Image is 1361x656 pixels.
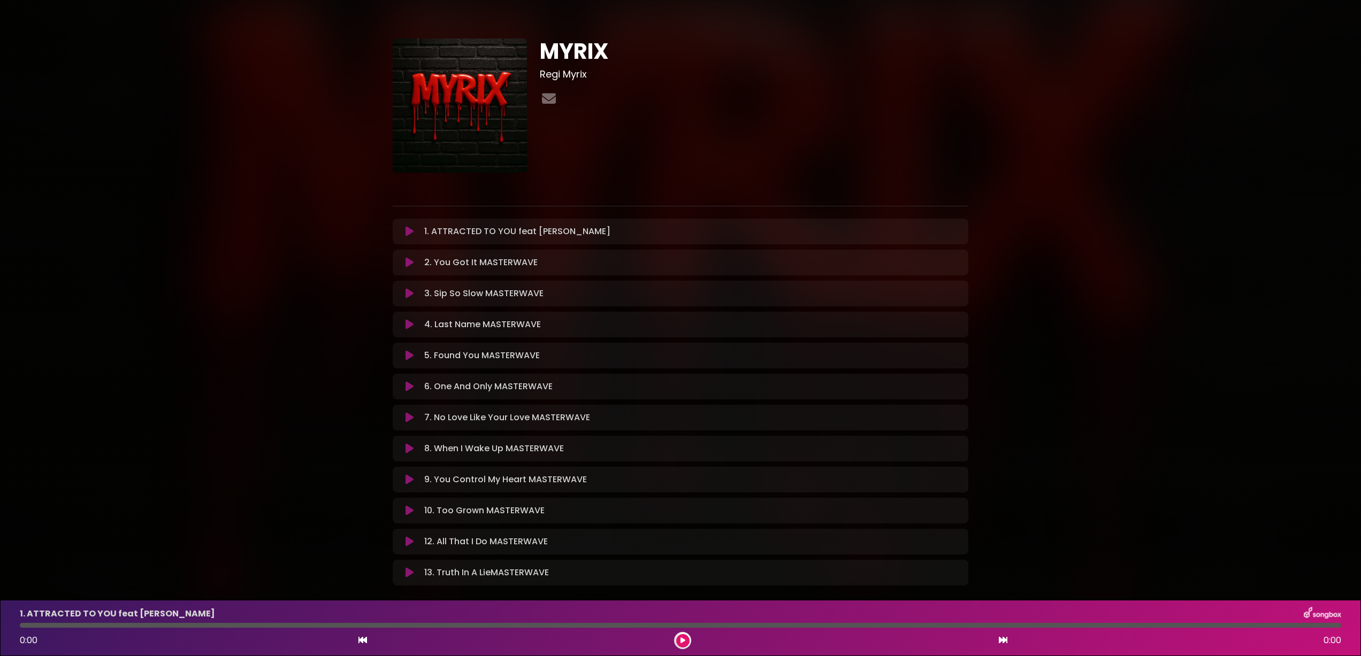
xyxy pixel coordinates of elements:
[424,256,538,269] p: 2. You Got It MASTERWAVE
[20,607,215,620] p: 1. ATTRACTED TO YOU feat [PERSON_NAME]
[424,442,564,455] p: 8. When I Wake Up MASTERWAVE
[424,287,544,300] p: 3. Sip So Slow MASTERWAVE
[1304,607,1341,621] img: songbox-logo-white.png
[424,380,553,393] p: 6. One And Only MASTERWAVE
[424,318,541,331] p: 4. Last Name MASTERWAVE
[424,504,545,517] p: 10. Too Grown MASTERWAVE
[393,38,527,173] img: sJXBwxi8SXCC0fEWSYwK
[424,411,590,424] p: 7. No Love Like Your Love MASTERWAVE
[424,473,587,486] p: 9. You Control My Heart MASTERWAVE
[424,225,610,238] p: 1. ATTRACTED TO YOU feat [PERSON_NAME]
[540,68,968,80] h3: Regi Myrix
[540,38,968,64] h1: MYRIX
[424,535,548,548] p: 12. All That I Do MASTERWAVE
[424,566,549,579] p: 13. Truth In A LieMASTERWAVE
[424,349,540,362] p: 5. Found You MASTERWAVE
